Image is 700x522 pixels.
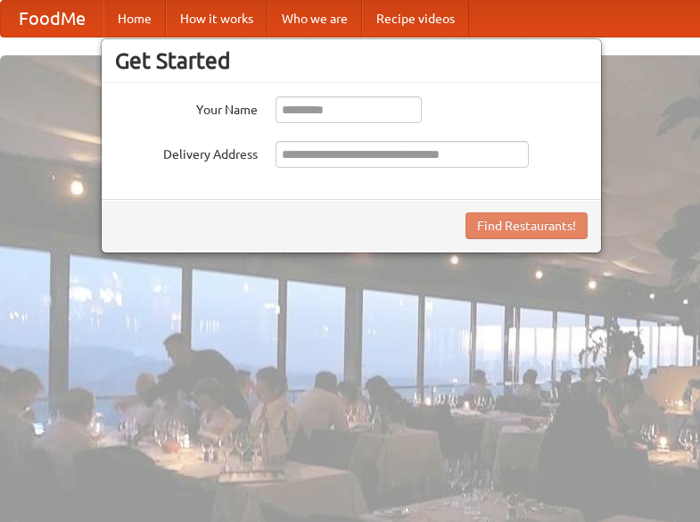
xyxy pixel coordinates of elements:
[103,1,166,37] a: Home
[115,141,258,163] label: Delivery Address
[465,212,588,239] button: Find Restaurants!
[362,1,469,37] a: Recipe videos
[115,47,588,74] h3: Get Started
[268,1,362,37] a: Who we are
[1,1,103,37] a: FoodMe
[115,96,258,119] label: Your Name
[166,1,268,37] a: How it works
